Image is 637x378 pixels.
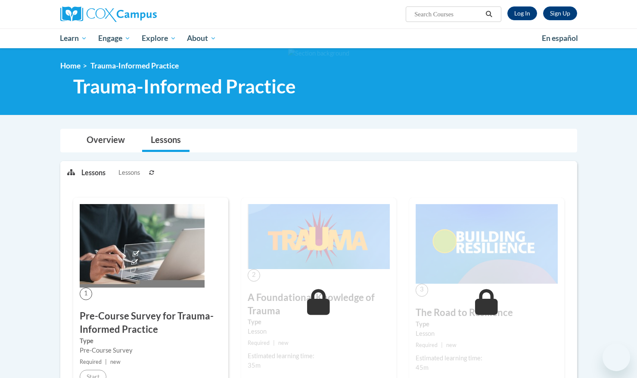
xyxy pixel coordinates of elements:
span: En español [542,34,578,43]
a: Cox Campus [60,6,224,22]
span: 35m [248,362,261,369]
a: Register [543,6,577,20]
img: Cox Campus [60,6,157,22]
span: 1 [80,288,92,300]
div: Main menu [47,28,590,48]
span: new [110,359,121,365]
span: | [273,340,275,346]
a: Overview [78,129,134,152]
div: Pre-Course Survey [80,346,222,355]
span: 2 [248,269,260,282]
input: Search Courses [413,9,482,19]
div: Lesson [416,329,558,338]
i:  [485,11,493,18]
span: new [278,340,289,346]
h3: Pre-Course Survey for Trauma-Informed Practice [80,310,222,336]
a: Engage [93,28,136,48]
button: Search [482,9,495,19]
a: Explore [136,28,182,48]
span: | [441,342,443,348]
img: Course Image [248,204,390,269]
span: 45m [416,364,429,371]
span: Required [248,340,270,346]
h3: The Road to Resilience [416,306,558,319]
label: Type [248,317,390,327]
a: Learn [55,28,93,48]
img: Course Image [416,204,558,284]
label: Type [80,336,222,346]
div: Estimated learning time: [416,353,558,363]
p: Lessons [81,168,106,177]
span: Trauma-Informed Practice [90,61,179,70]
span: Lessons [118,168,140,177]
span: Required [416,342,438,348]
span: | [105,359,107,365]
span: Required [80,359,102,365]
a: Lessons [142,129,190,152]
span: 3 [416,284,428,296]
div: Lesson [248,327,390,336]
a: Log In [507,6,537,20]
iframe: Button to launch messaging window [603,344,630,371]
div: Estimated learning time: [248,351,390,361]
a: Home [60,61,81,70]
img: Course Image [80,204,205,288]
span: Learn [60,33,87,43]
span: About [187,33,216,43]
h3: A Foundational Knowledge of Trauma [248,291,390,318]
span: Engage [98,33,131,43]
a: About [181,28,222,48]
span: Trauma-Informed Practice [73,75,296,98]
span: new [446,342,457,348]
img: Section background [288,49,349,58]
label: Type [416,319,558,329]
span: Explore [142,33,176,43]
a: En español [536,29,584,47]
